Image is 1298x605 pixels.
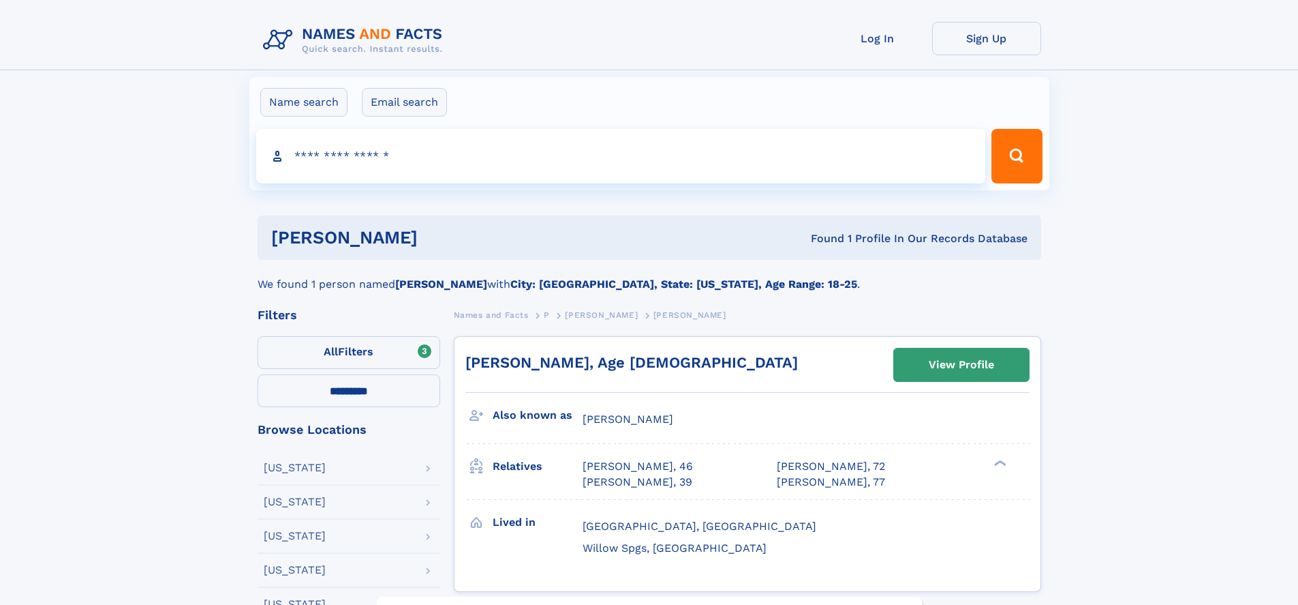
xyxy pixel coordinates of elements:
[991,129,1042,183] button: Search Button
[653,310,726,320] span: [PERSON_NAME]
[510,278,857,291] b: City: [GEOGRAPHIC_DATA], State: [US_STATE], Age Range: 18-25
[264,462,326,473] div: [US_STATE]
[264,565,326,576] div: [US_STATE]
[583,542,767,555] span: Willow Spgs, [GEOGRAPHIC_DATA]
[583,520,816,533] span: [GEOGRAPHIC_DATA], [GEOGRAPHIC_DATA]
[258,22,454,59] img: Logo Names and Facts
[258,260,1041,293] div: We found 1 person named with .
[583,459,693,474] a: [PERSON_NAME], 46
[256,129,986,183] input: search input
[932,22,1041,55] a: Sign Up
[991,459,1007,468] div: ❯
[260,88,347,117] label: Name search
[258,336,440,369] label: Filters
[264,531,326,542] div: [US_STATE]
[258,424,440,436] div: Browse Locations
[465,354,798,371] a: [PERSON_NAME], Age [DEMOGRAPHIC_DATA]
[583,475,692,490] a: [PERSON_NAME], 39
[454,306,529,323] a: Names and Facts
[264,497,326,507] div: [US_STATE]
[544,306,550,323] a: P
[362,88,447,117] label: Email search
[544,310,550,320] span: P
[493,455,583,478] h3: Relatives
[929,349,994,381] div: View Profile
[324,345,338,358] span: All
[565,310,638,320] span: [PERSON_NAME]
[823,22,932,55] a: Log In
[395,278,487,291] b: [PERSON_NAME]
[777,459,885,474] a: [PERSON_NAME], 72
[894,349,1029,381] a: View Profile
[777,475,885,490] a: [PERSON_NAME], 77
[614,231,1027,246] div: Found 1 Profile In Our Records Database
[258,309,440,321] div: Filters
[493,511,583,534] h3: Lived in
[583,413,673,426] span: [PERSON_NAME]
[493,404,583,427] h3: Also known as
[271,229,615,246] h1: [PERSON_NAME]
[565,306,638,323] a: [PERSON_NAME]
